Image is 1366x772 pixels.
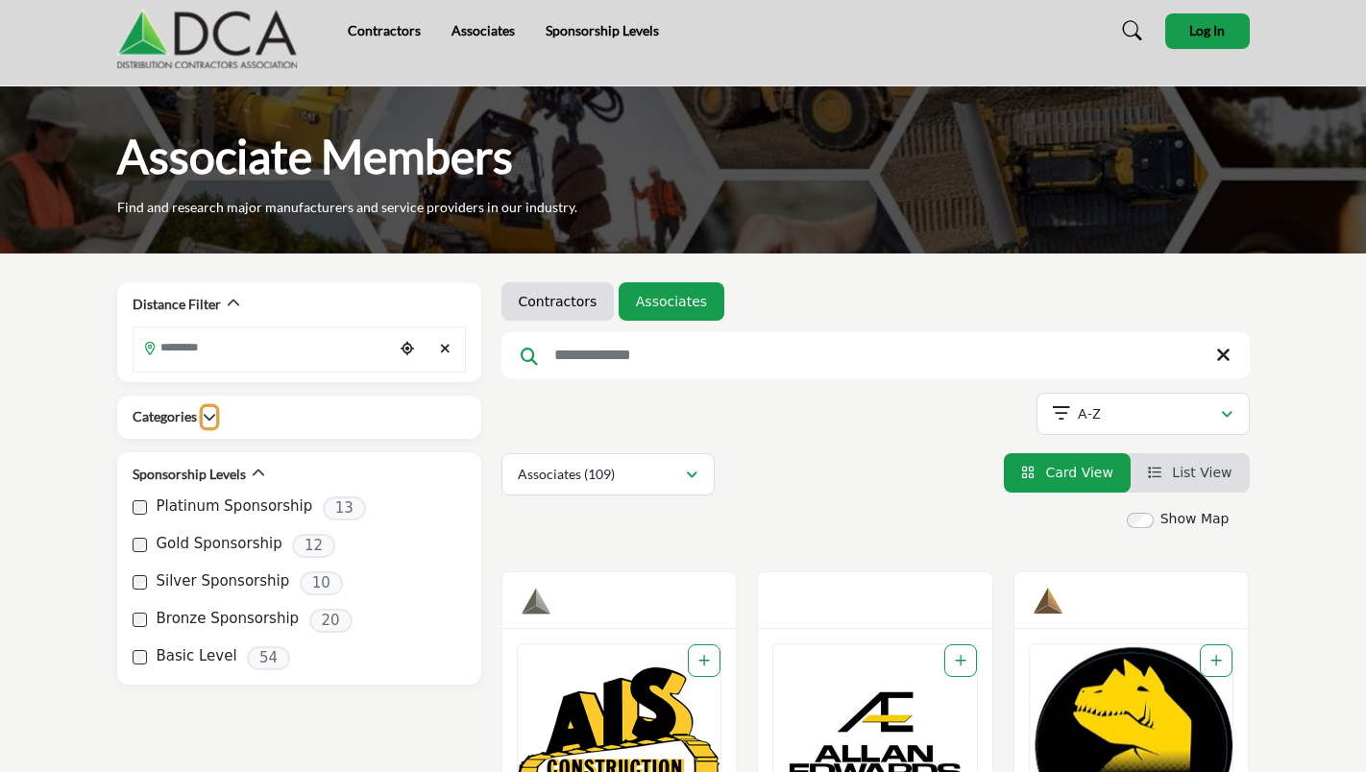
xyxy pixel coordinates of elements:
[157,533,282,555] label: Gold Sponsorship
[133,538,147,552] input: select Gold Sponsorship checkbox
[309,609,353,633] span: 20
[1004,453,1131,493] li: Card View
[292,534,335,558] span: 12
[1160,509,1230,529] label: Show Map
[431,328,460,370] div: Clear search location
[501,453,715,495] button: Associates (109)
[323,496,366,520] span: 13
[501,332,1250,378] input: Search Keyword
[348,22,421,38] a: Contractors
[133,613,147,627] input: select Bronze Sponsorship checkbox
[1037,393,1250,435] button: A-Z
[955,653,966,668] a: Add To List
[133,650,147,664] input: select Basic Level checkbox
[157,495,313,518] label: Platinum Sponsorship
[247,646,290,670] span: 54
[117,127,513,186] h1: Associate Members
[133,575,147,590] input: select Silver Sponsorship checkbox
[157,570,290,592] label: Silver Sponsorship
[636,292,707,311] a: Associates
[1078,404,1101,423] p: A-Z
[519,292,598,311] a: Contractors
[1034,587,1062,615] img: Bronze Sponsors Badge Icon
[157,608,300,630] label: Bronze Sponsorship
[300,571,343,595] span: 10
[1148,465,1232,480] a: View List
[133,407,197,426] h2: Categories
[134,328,393,366] input: Search Location
[1045,465,1112,480] span: Card View
[1172,465,1232,480] span: List View
[1165,13,1250,49] button: Log In
[1021,465,1113,480] a: View Card
[546,22,659,38] a: Sponsorship Levels
[1189,22,1225,38] span: Log In
[1210,653,1222,668] a: Add To List
[133,295,221,314] h2: Distance Filter
[133,500,147,515] input: select Platinum Sponsorship checkbox
[117,198,577,217] p: Find and research major manufacturers and service providers in our industry.
[518,465,615,484] p: Associates (109)
[393,328,422,370] div: Choose your current location
[451,22,515,38] a: Associates
[157,645,237,667] label: Basic Level
[1131,453,1250,493] li: List View
[522,587,550,615] img: Silver Sponsors Badge Icon
[133,465,246,484] h2: Sponsorship Levels
[698,653,710,668] a: Add To List
[1104,15,1155,46] a: Search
